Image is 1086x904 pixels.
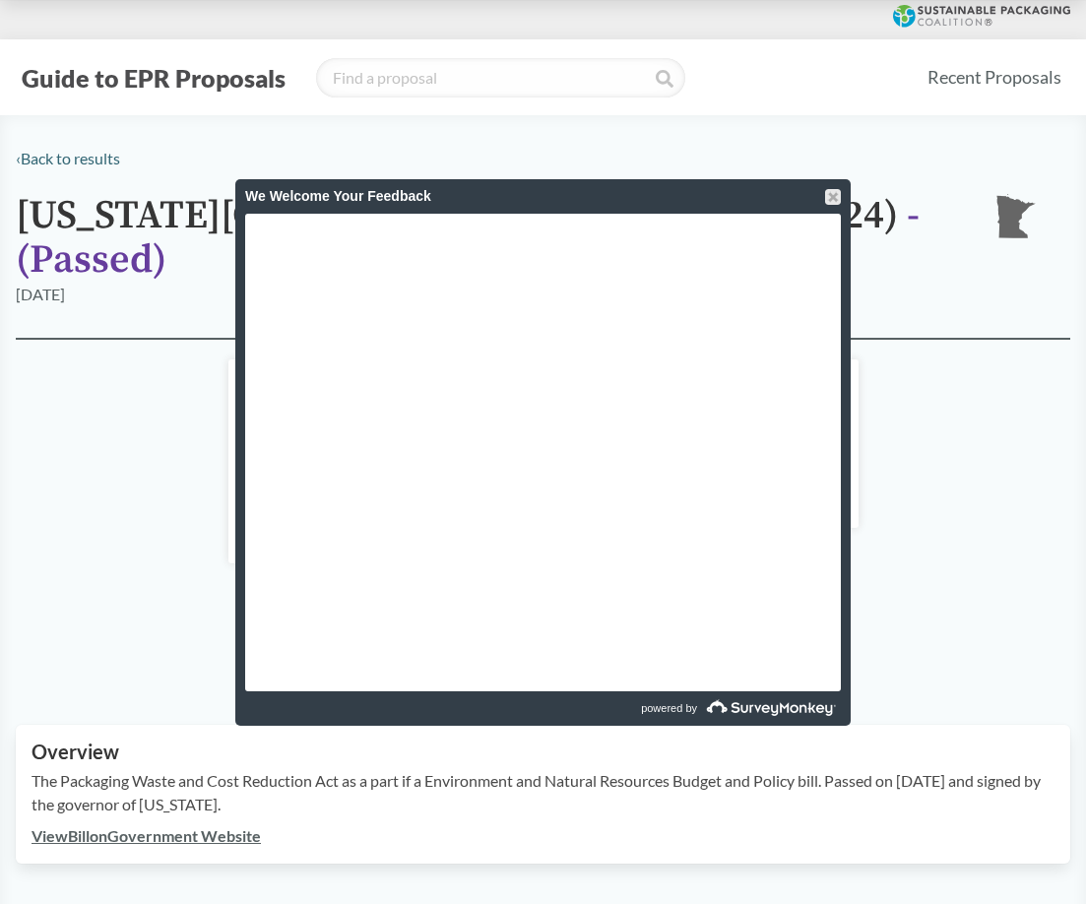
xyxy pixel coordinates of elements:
input: Find a proposal [316,58,685,97]
span: powered by [641,691,697,726]
a: powered by [545,691,841,726]
span: - ( Passed ) [16,191,920,285]
a: ViewBillonGovernment Website [32,826,261,845]
h1: [US_STATE][GEOGRAPHIC_DATA] File 3911 (2024) [16,194,961,283]
button: Guide to EPR Proposals [16,62,291,94]
h2: Overview [32,741,1054,763]
div: We Welcome Your Feedback [245,179,841,214]
div: [DATE] [16,283,65,306]
p: The Packaging Waste and Cost Reduction Act as a part if a Environment and Natural Resources Budge... [32,769,1054,816]
a: ‹Back to results [16,149,120,167]
a: Recent Proposals [919,55,1070,99]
